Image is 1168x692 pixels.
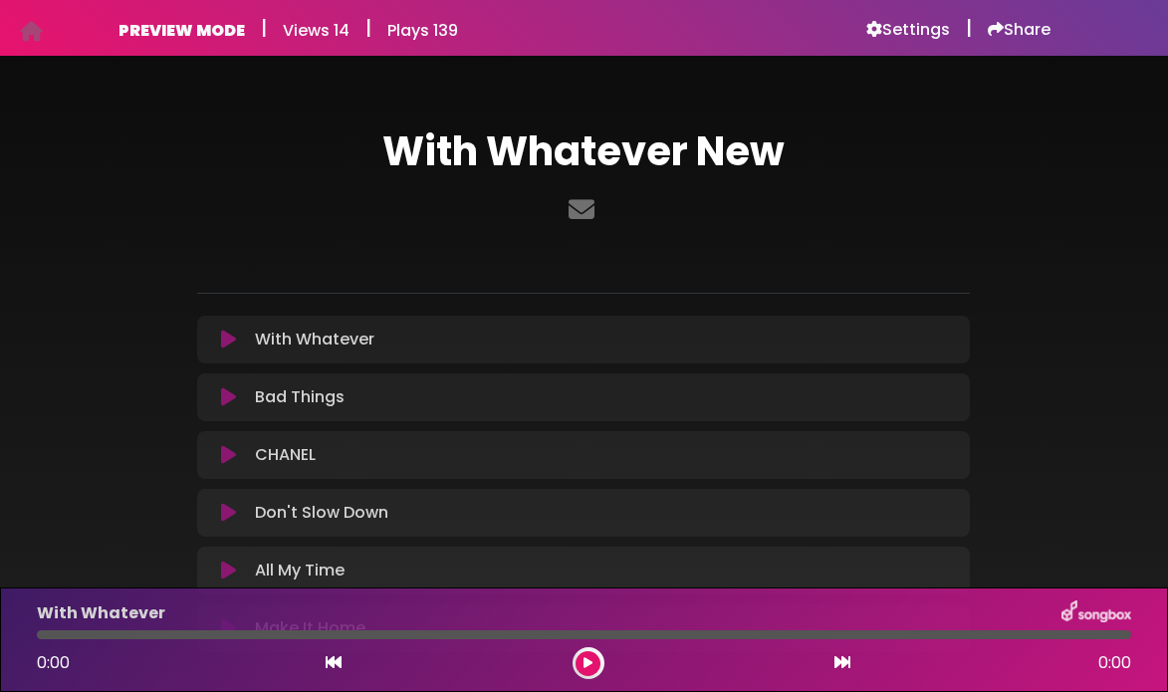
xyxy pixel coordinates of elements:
p: CHANEL [255,443,316,467]
a: Settings [866,20,950,40]
p: With Whatever [37,601,165,625]
p: Don't Slow Down [255,501,388,525]
span: 0:00 [1098,651,1131,675]
h5: | [365,16,371,40]
h5: | [261,16,267,40]
h6: PREVIEW MODE [118,21,245,40]
h6: Plays 139 [387,21,458,40]
p: With Whatever [255,328,374,351]
p: All My Time [255,559,345,582]
span: 0:00 [37,651,70,674]
a: Share [988,20,1051,40]
h1: With Whatever New [197,127,970,175]
h6: Views 14 [283,21,350,40]
img: songbox-logo-white.png [1061,600,1131,626]
h5: | [966,16,972,40]
p: Bad Things [255,385,345,409]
